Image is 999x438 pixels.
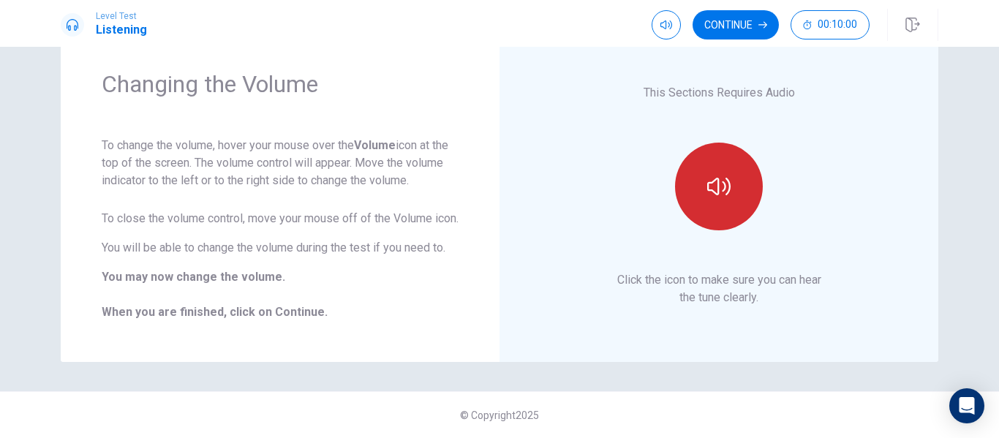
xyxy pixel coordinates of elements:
[102,210,459,227] p: To close the volume control, move your mouse off of the Volume icon.
[693,10,779,39] button: Continue
[354,138,396,152] strong: Volume
[96,11,147,21] span: Level Test
[102,69,459,99] h1: Changing the Volume
[460,409,539,421] span: © Copyright 2025
[102,137,459,189] p: To change the volume, hover your mouse over the icon at the top of the screen. The volume control...
[644,84,795,102] p: This Sections Requires Audio
[949,388,984,423] div: Open Intercom Messenger
[102,270,328,319] b: You may now change the volume. When you are finished, click on Continue.
[617,271,821,306] p: Click the icon to make sure you can hear the tune clearly.
[102,239,459,257] p: You will be able to change the volume during the test if you need to.
[96,21,147,39] h1: Listening
[818,19,857,31] span: 00:10:00
[791,10,870,39] button: 00:10:00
